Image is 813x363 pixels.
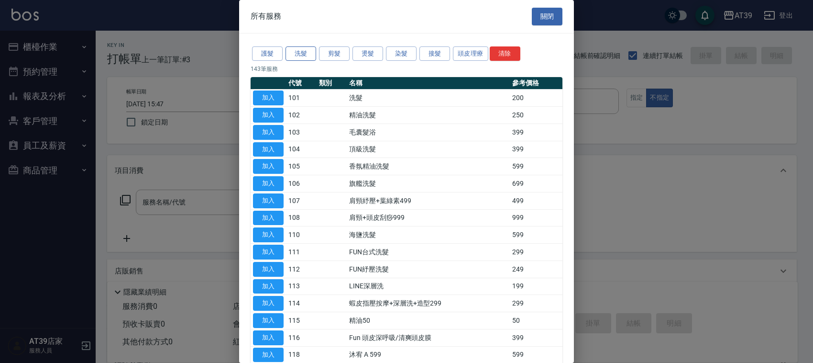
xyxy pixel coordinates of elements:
[253,211,284,226] button: 加入
[347,158,510,175] td: 香氛精油洗髮
[253,125,284,140] button: 加入
[490,46,520,61] button: 清除
[286,261,317,278] td: 112
[510,124,562,141] td: 399
[510,209,562,227] td: 999
[253,193,284,208] button: 加入
[352,46,383,61] button: 燙髮
[253,245,284,260] button: 加入
[510,329,562,346] td: 399
[286,312,317,329] td: 115
[286,46,316,61] button: 洗髮
[347,209,510,227] td: 肩頸+頭皮刮痧999
[253,108,284,123] button: 加入
[347,244,510,261] td: FUN台式洗髮
[510,227,562,244] td: 599
[347,141,510,158] td: 頂級洗髮
[347,295,510,312] td: 蝦皮指壓按摩+深層洗+造型299
[286,141,317,158] td: 104
[286,329,317,346] td: 116
[253,296,284,311] button: 加入
[253,330,284,345] button: 加入
[253,279,284,294] button: 加入
[510,77,562,90] th: 參考價格
[253,313,284,328] button: 加入
[317,77,347,90] th: 類別
[347,90,510,107] td: 洗髮
[510,158,562,175] td: 599
[251,11,281,21] span: 所有服務
[286,244,317,261] td: 111
[510,192,562,209] td: 499
[286,175,317,193] td: 106
[253,348,284,363] button: 加入
[251,65,562,73] p: 143 筆服務
[510,244,562,261] td: 299
[286,158,317,175] td: 105
[510,107,562,124] td: 250
[253,159,284,174] button: 加入
[252,46,283,61] button: 護髮
[510,141,562,158] td: 399
[532,8,562,25] button: 關閉
[347,312,510,329] td: 精油50
[253,91,284,105] button: 加入
[347,175,510,193] td: 旗艦洗髮
[253,142,284,157] button: 加入
[347,192,510,209] td: 肩頸紓壓+葉綠素499
[286,192,317,209] td: 107
[347,278,510,295] td: LINE深層洗
[419,46,450,61] button: 接髮
[510,261,562,278] td: 249
[286,209,317,227] td: 108
[510,90,562,107] td: 200
[386,46,417,61] button: 染髮
[286,124,317,141] td: 103
[510,278,562,295] td: 199
[286,227,317,244] td: 110
[510,175,562,193] td: 699
[347,329,510,346] td: Fun 頭皮深呼吸/清爽頭皮膜
[347,77,510,90] th: 名稱
[347,124,510,141] td: 毛囊髮浴
[253,176,284,191] button: 加入
[347,261,510,278] td: FUN紓壓洗髮
[253,227,284,242] button: 加入
[286,278,317,295] td: 113
[347,227,510,244] td: 海鹽洗髮
[286,90,317,107] td: 101
[253,262,284,277] button: 加入
[286,107,317,124] td: 102
[510,295,562,312] td: 299
[453,46,488,61] button: 頭皮理療
[319,46,350,61] button: 剪髮
[286,295,317,312] td: 114
[286,77,317,90] th: 代號
[347,107,510,124] td: 精油洗髮
[510,312,562,329] td: 50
